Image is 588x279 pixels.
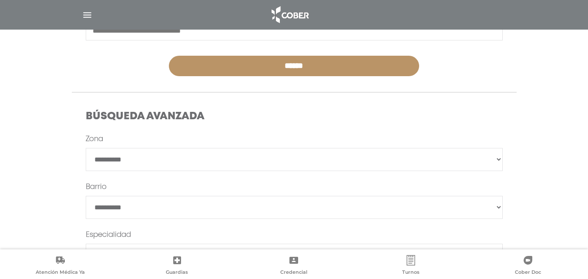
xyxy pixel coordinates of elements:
[2,255,119,277] a: Atención Médica Ya
[86,230,131,240] label: Especialidad
[86,134,103,145] label: Zona
[353,255,470,277] a: Turnos
[119,255,236,277] a: Guardias
[166,269,188,277] span: Guardias
[280,269,307,277] span: Credencial
[86,182,107,192] label: Barrio
[86,111,503,123] h4: Búsqueda Avanzada
[469,255,586,277] a: Cober Doc
[402,269,420,277] span: Turnos
[515,269,541,277] span: Cober Doc
[235,255,353,277] a: Credencial
[267,4,312,25] img: logo_cober_home-white.png
[82,10,93,20] img: Cober_menu-lines-white.svg
[36,269,85,277] span: Atención Médica Ya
